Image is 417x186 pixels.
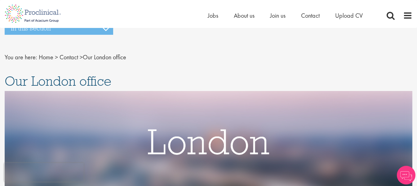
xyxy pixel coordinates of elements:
span: You are here: [5,53,37,61]
a: breadcrumb link to Home [39,53,53,61]
a: Contact [301,11,320,20]
a: Join us [270,11,286,20]
a: About us [234,11,255,20]
span: > [55,53,58,61]
h3: In this section [5,22,113,35]
span: > [80,53,83,61]
a: Upload CV [335,11,363,20]
a: Jobs [208,11,218,20]
span: Our London office [39,53,126,61]
a: breadcrumb link to Contact [60,53,78,61]
iframe: reCAPTCHA [4,163,84,182]
span: Our London office [5,73,111,89]
img: Chatbot [397,166,415,184]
